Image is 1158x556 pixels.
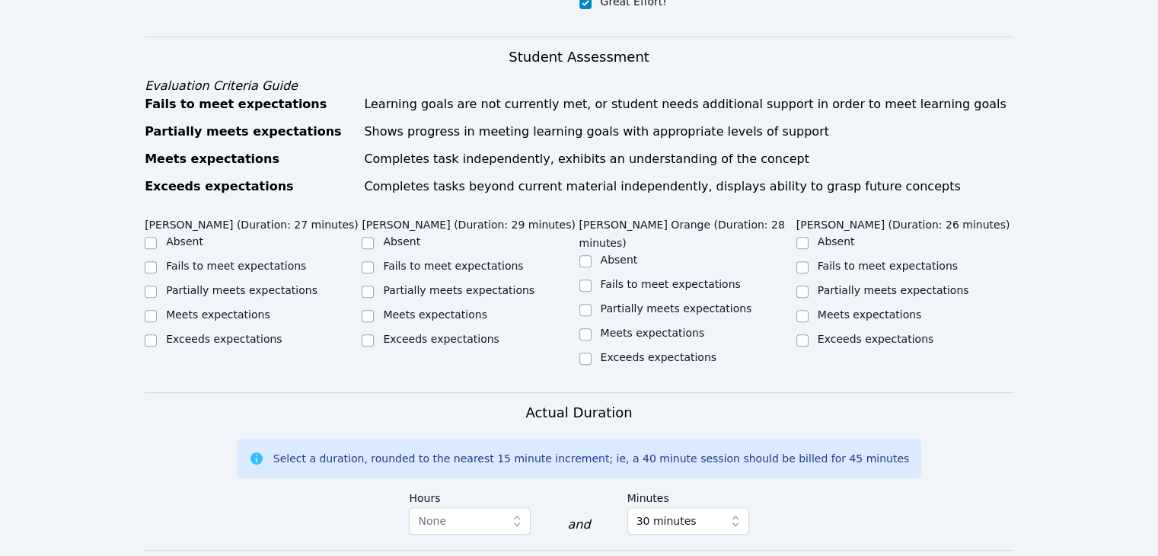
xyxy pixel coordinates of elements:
legend: [PERSON_NAME] (Duration: 27 minutes) [145,211,359,234]
label: Meets expectations [818,308,922,321]
button: None [409,507,531,535]
label: Absent [166,235,203,248]
div: Learning goals are not currently met, or student needs additional support in order to meet learni... [364,95,1013,113]
div: Completes task independently, exhibits an understanding of the concept [364,150,1013,168]
label: Partially meets expectations [601,302,752,315]
legend: [PERSON_NAME] Orange (Duration: 28 minutes) [579,211,796,252]
legend: [PERSON_NAME] (Duration: 26 minutes) [796,211,1010,234]
legend: [PERSON_NAME] (Duration: 29 minutes) [362,211,576,234]
label: Meets expectations [383,308,487,321]
span: None [418,515,446,527]
h3: Student Assessment [145,46,1013,68]
label: Fails to meet expectations [383,260,523,272]
div: Fails to meet expectations [145,95,355,113]
label: Meets expectations [166,308,270,321]
div: Select a duration, rounded to the nearest 15 minute increment; ie, a 40 minute session should be ... [273,451,909,466]
label: Fails to meet expectations [166,260,306,272]
span: 30 minutes [636,512,697,530]
div: Partially meets expectations [145,123,355,141]
label: Partially meets expectations [818,284,969,296]
label: Absent [601,254,638,266]
label: Exceeds expectations [383,333,499,345]
div: Completes tasks beyond current material independently, displays ability to grasp future concepts [364,177,1013,196]
div: Shows progress in meeting learning goals with appropriate levels of support [364,123,1013,141]
label: Hours [409,484,531,507]
div: and [567,516,590,534]
label: Partially meets expectations [166,284,317,296]
label: Exceeds expectations [166,333,282,345]
label: Exceeds expectations [601,351,716,363]
label: Fails to meet expectations [601,278,741,290]
div: Meets expectations [145,150,355,168]
label: Minutes [627,484,749,507]
label: Exceeds expectations [818,333,933,345]
label: Fails to meet expectations [818,260,958,272]
div: Evaluation Criteria Guide [145,77,1013,95]
button: 30 minutes [627,507,749,535]
label: Meets expectations [601,327,705,339]
h3: Actual Duration [525,402,632,423]
label: Partially meets expectations [383,284,534,296]
label: Absent [383,235,420,248]
label: Absent [818,235,855,248]
div: Exceeds expectations [145,177,355,196]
